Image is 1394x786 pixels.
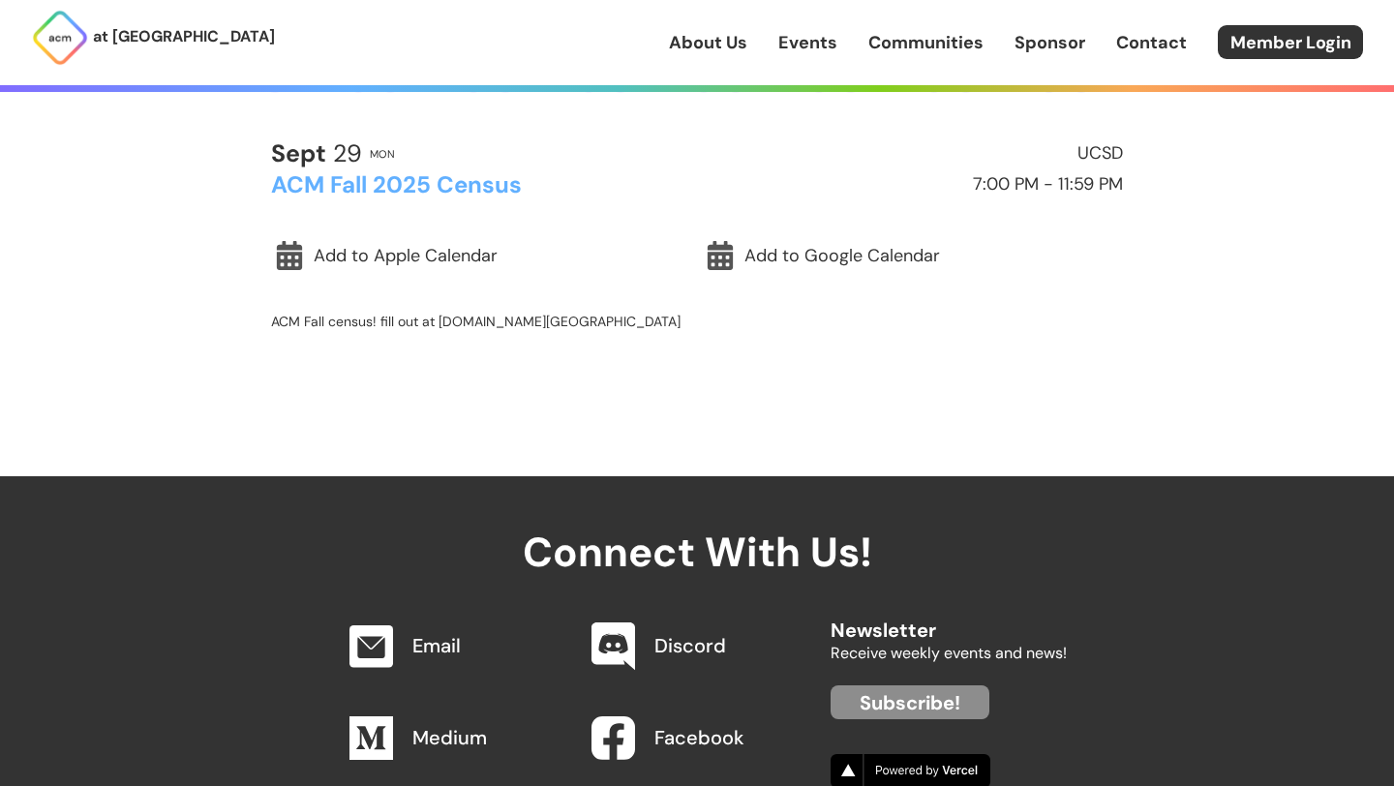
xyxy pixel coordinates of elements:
p: at [GEOGRAPHIC_DATA] [93,24,275,49]
h2: UCSD [706,144,1123,164]
h2: 7:00 PM - 11:59 PM [706,175,1123,195]
a: Contact [1116,30,1187,55]
p: ACM Fall census! fill out at [DOMAIN_NAME][GEOGRAPHIC_DATA] [271,313,1123,330]
a: at [GEOGRAPHIC_DATA] [31,9,275,67]
a: Add to Apple Calendar [271,233,692,278]
a: Email [412,633,461,658]
img: Facebook [591,716,635,760]
img: Discord [591,622,635,671]
h2: Mon [370,148,395,160]
img: Medium [349,716,393,760]
a: Medium [412,725,487,750]
a: Facebook [654,725,744,750]
p: Receive weekly events and news! [831,641,1067,666]
h2: 29 [271,140,362,167]
h2: ACM Fall 2025 Census [271,172,688,197]
a: Discord [654,633,726,658]
a: Events [778,30,837,55]
h2: Newsletter [831,600,1067,641]
a: Member Login [1218,25,1363,59]
a: Add to Google Calendar [702,233,1123,278]
a: About Us [669,30,747,55]
a: Communities [868,30,984,55]
img: Email [349,625,393,668]
a: Subscribe! [831,685,989,719]
b: Sept [271,137,326,169]
h2: Connect With Us! [327,476,1067,575]
a: Sponsor [1015,30,1085,55]
img: ACM Logo [31,9,89,67]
